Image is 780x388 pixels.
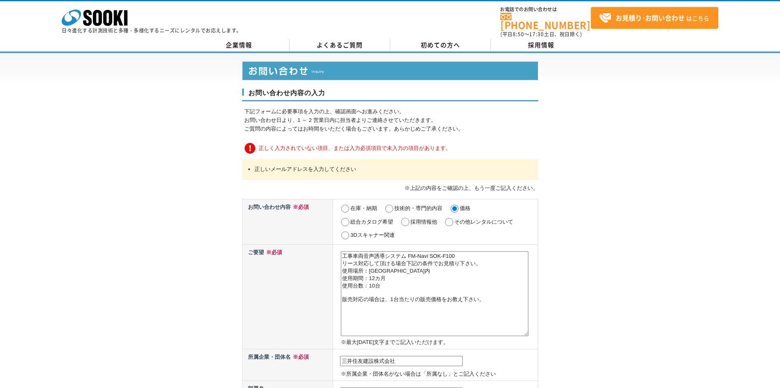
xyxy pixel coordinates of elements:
a: 初めての方へ [390,39,491,51]
input: 例）株式会社ソーキ [340,356,463,367]
h3: お問い合わせ内容の入力 [242,89,538,102]
p: 下記フォームに必要事項を入力の上、確認画面へお進みください。 お問い合わせ日より、1 ～ 2 営業日内に担当者よりご連絡させていただきます。 ご質問の内容によってはお時間をいただく場合もございま... [244,108,538,133]
a: 採用情報 [491,39,592,51]
label: 価格 [460,205,470,211]
a: 企業情報 [189,39,289,51]
th: お問い合わせ内容 [242,199,333,244]
strong: お見積り･お問い合わせ [616,13,685,23]
span: ※必須 [291,204,309,210]
th: 所属企業・団体名 [242,349,333,381]
a: よくあるご質問 [289,39,390,51]
textarea: 工事車両音声誘導システム FM-Navi SOK-F100 リース対応して頂ける場合下記の条件でお見積り下さい。 使用場所：[GEOGRAPHIC_DATA]内 使用期間：12カ月 使用台数：1... [341,251,528,336]
label: 技術的・専門的内容 [394,205,442,211]
img: お問い合わせ [242,61,538,80]
span: (平日 ～ 土日、祝日除く) [500,30,582,38]
label: その他レンタルについて [454,219,513,225]
a: お見積り･お問い合わせはこちら [591,7,718,29]
a: [PHONE_NUMBER] [500,13,591,30]
label: 在庫・納期 [350,205,377,211]
li: 正しいメールアドレスを入力してください [255,165,526,174]
label: 採用情報他 [410,219,437,225]
label: 3Dスキャナー関連 [350,232,395,238]
p: ※所属企業・団体名がない場合は「所属なし」とご記入ください [341,370,536,379]
p: ※最大[DATE]文字までご記入いただけます。 [341,338,536,347]
span: お電話でのお問い合わせは [500,7,591,12]
span: はこちら [599,12,709,24]
p: 日々進化する計測技術と多種・多様化するニーズにレンタルでお応えします。 [62,28,242,33]
span: ※必須 [264,249,282,255]
span: 8:50 [513,30,524,38]
th: ご要望 [242,244,333,349]
span: 17:30 [529,30,544,38]
label: 総合カタログ希望 [350,219,393,225]
p: ※上記の内容をご確認の上、もう一度ご記入ください。 [242,184,538,193]
span: 初めての方へ [421,40,460,49]
span: ※必須 [291,354,309,360]
p: 正しく入力されていない項目、または入力必須項目で未入力の項目があります。 [244,142,538,155]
